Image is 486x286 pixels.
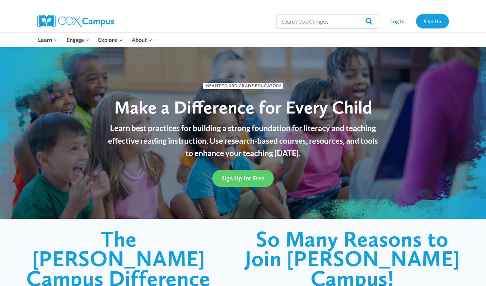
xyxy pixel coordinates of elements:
[222,175,264,182] span: Sign Up for Free
[98,35,123,44] span: Explore
[104,122,382,159] p: Learn best practices for building a strong foundation for literacy and teaching effective reading...
[212,170,274,187] a: Sign Up for Free
[416,14,449,28] a: Sign Up
[67,35,90,44] span: Engage
[383,14,413,28] a: Log In
[203,83,283,89] span: Infant to 3rd Grade Educators
[114,96,372,118] span: Make a Difference for Every Child
[383,14,449,28] nav: Secondary Navigation
[38,35,58,44] span: Learn
[37,15,114,27] img: Cox Campus
[276,14,379,28] input: Search Cox Campus
[34,33,157,47] nav: Primary Navigation
[132,35,152,44] span: About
